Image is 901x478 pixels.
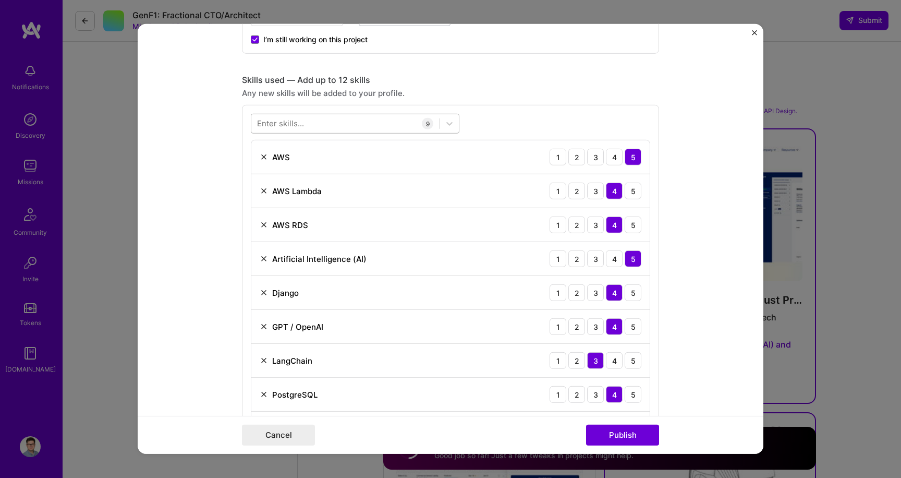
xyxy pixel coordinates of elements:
div: 4 [606,352,623,369]
div: 2 [568,352,585,369]
div: Skills used — Add up to 12 skills [242,75,659,86]
div: 3 [587,386,604,403]
div: 4 [606,386,623,403]
div: 5 [625,149,641,165]
img: Remove [260,187,268,195]
div: 4 [606,149,623,165]
span: I’m still working on this project [263,34,368,45]
div: 3 [587,352,604,369]
div: 4 [606,318,623,335]
div: 4 [606,250,623,267]
div: Enter skills... [257,118,304,129]
div: 1 [550,352,566,369]
div: Artificial Intelligence (AI) [272,253,367,264]
div: 2 [568,183,585,199]
input: Present [359,6,451,26]
div: Django [272,287,299,298]
img: Remove [260,289,268,297]
div: 5 [625,284,641,301]
img: Remove [260,390,268,399]
div: 4 [606,217,623,233]
img: Remove [260,153,268,161]
img: Remove [260,221,268,229]
div: 2 [568,250,585,267]
div: 3 [587,318,604,335]
div: 2 [568,149,585,165]
div: 2 [568,217,585,233]
img: Remove [260,255,268,263]
div: 2 [568,386,585,403]
div: AWS [272,151,290,162]
img: Remove [260,322,268,331]
div: 1 [550,183,566,199]
div: 2 [568,318,585,335]
div: GPT / OpenAI [272,321,323,332]
div: Any new skills will be added to your profile. [242,88,659,99]
div: 9 [422,118,433,129]
img: Remove [260,356,268,365]
div: 4 [606,183,623,199]
button: Cancel [242,425,315,446]
div: PostgreSQL [272,389,318,400]
div: 2 [568,284,585,301]
div: 3 [587,149,604,165]
div: 5 [625,386,641,403]
div: 1 [550,318,566,335]
button: Publish [586,425,659,446]
div: 4 [606,284,623,301]
div: 1 [550,149,566,165]
button: Close [752,30,757,41]
div: 3 [587,284,604,301]
div: 5 [625,217,641,233]
div: 5 [625,183,641,199]
div: 1 [550,386,566,403]
div: AWS Lambda [272,185,322,196]
input: Date [251,6,343,26]
div: 3 [587,183,604,199]
div: 1 [550,250,566,267]
div: 5 [625,250,641,267]
div: LangChain [272,355,312,366]
div: 3 [587,250,604,267]
div: AWS RDS [272,219,308,230]
div: 1 [550,217,566,233]
div: 3 [587,217,604,233]
div: 5 [625,352,641,369]
div: 1 [550,284,566,301]
div: 5 [625,318,641,335]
